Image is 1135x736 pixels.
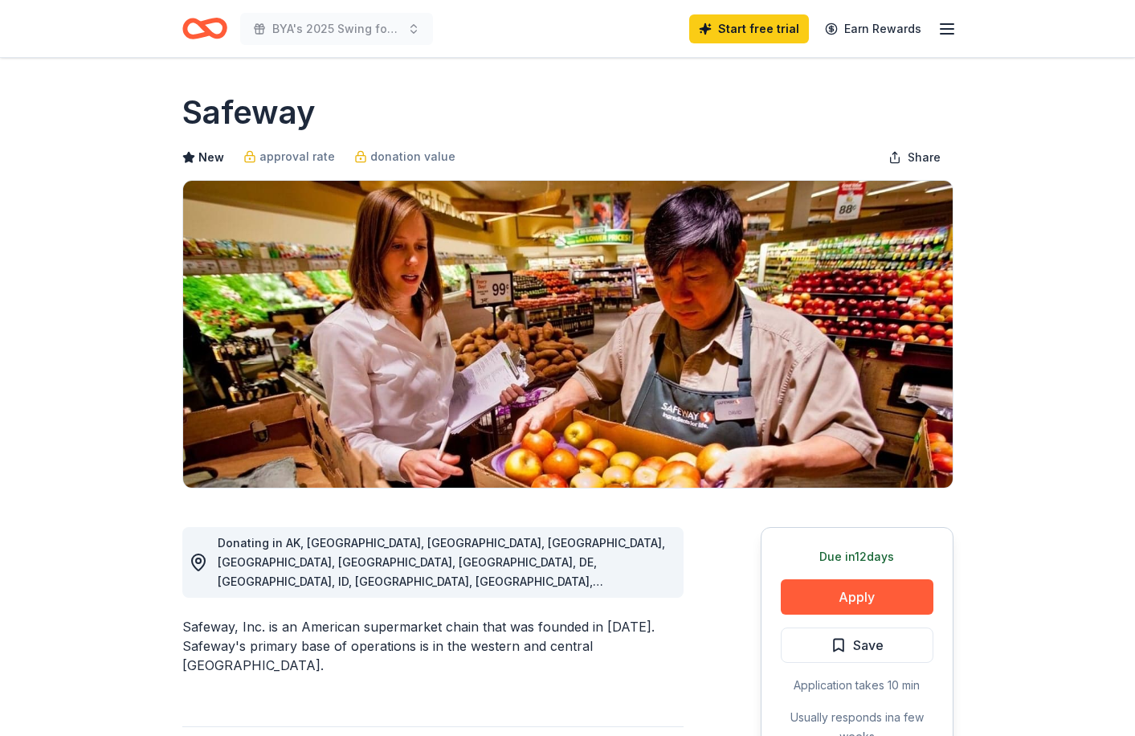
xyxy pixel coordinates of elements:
[815,14,931,43] a: Earn Rewards
[781,628,933,663] button: Save
[876,141,953,174] button: Share
[908,148,941,167] span: Share
[272,19,401,39] span: BYA's 2025 Swing for Success Charity Golf Tournament
[243,147,335,166] a: approval rate
[354,147,455,166] a: donation value
[259,147,335,166] span: approval rate
[689,14,809,43] a: Start free trial
[853,635,884,656] span: Save
[182,10,227,47] a: Home
[781,547,933,566] div: Due in 12 days
[240,13,433,45] button: BYA's 2025 Swing for Success Charity Golf Tournament
[198,148,224,167] span: New
[781,676,933,695] div: Application takes 10 min
[182,90,316,135] h1: Safeway
[183,181,953,488] img: Image for Safeway
[182,617,684,675] div: Safeway, Inc. is an American supermarket chain that was founded in [DATE]. Safeway's primary base...
[781,579,933,615] button: Apply
[370,147,455,166] span: donation value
